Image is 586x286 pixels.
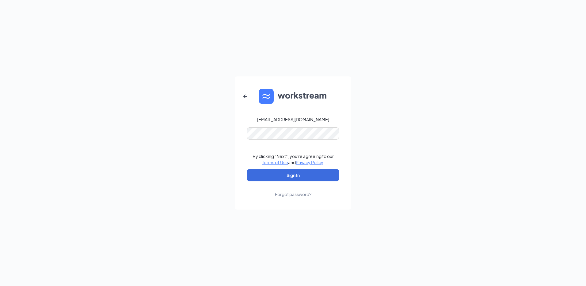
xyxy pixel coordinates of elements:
[257,116,329,122] div: [EMAIL_ADDRESS][DOMAIN_NAME]
[238,89,253,104] button: ArrowLeftNew
[275,191,311,197] div: Forgot password?
[262,160,288,165] a: Terms of Use
[242,93,249,100] svg: ArrowLeftNew
[247,169,339,181] button: Sign In
[275,181,311,197] a: Forgot password?
[259,89,327,104] img: WS logo and Workstream text
[296,160,323,165] a: Privacy Policy
[253,153,334,165] div: By clicking "Next", you're agreeing to our and .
